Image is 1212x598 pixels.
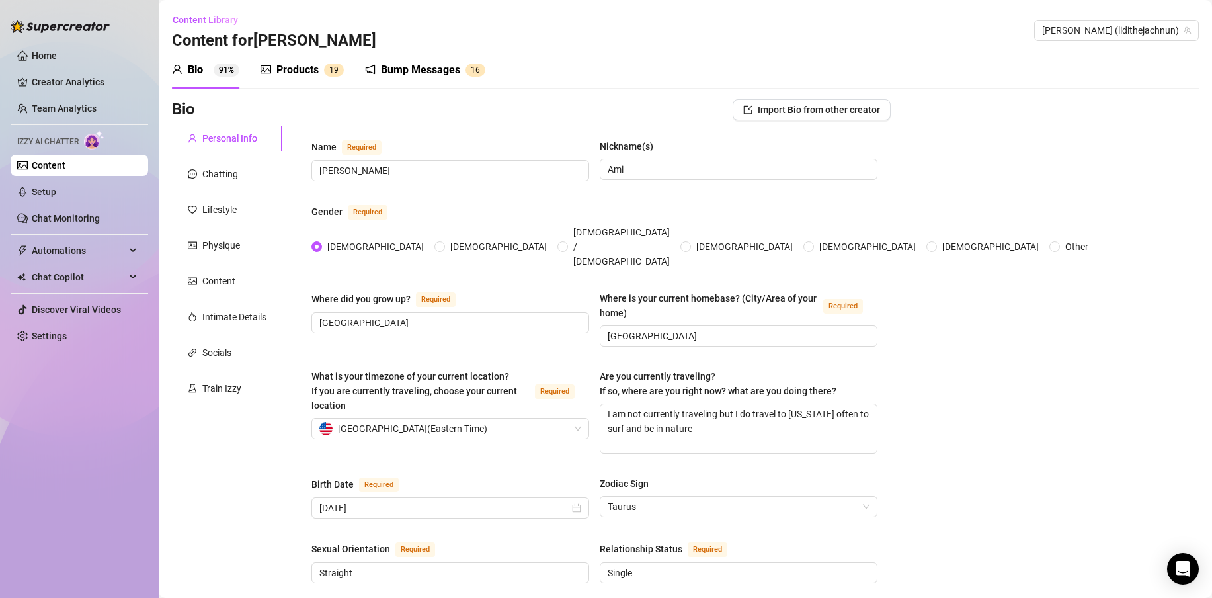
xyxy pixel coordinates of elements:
span: Required [535,384,575,399]
span: message [188,169,197,179]
span: 6 [475,65,480,75]
label: Birth Date [311,476,413,492]
input: Nickname(s) [608,162,867,177]
div: Lifestyle [202,202,237,217]
label: Relationship Status [600,541,742,557]
span: Required [395,542,435,557]
span: Required [348,205,387,220]
label: Name [311,139,396,155]
div: Intimate Details [202,310,266,324]
span: [DEMOGRAPHIC_DATA] [322,239,429,254]
h3: Bio [172,99,195,120]
span: Required [823,299,863,314]
span: heart [188,205,197,214]
sup: 19 [324,64,344,77]
span: Required [342,140,382,155]
sup: 91% [214,64,239,77]
div: Relationship Status [600,542,682,556]
div: Birth Date [311,477,354,491]
span: fire [188,312,197,321]
input: Birth Date [319,501,569,515]
span: Chat Copilot [32,267,126,288]
span: user [188,134,197,143]
img: logo-BBDzfeDw.svg [11,20,110,33]
img: AI Chatter [84,130,104,149]
div: Where did you grow up? [311,292,411,306]
span: idcard [188,241,197,250]
span: [DEMOGRAPHIC_DATA] / [DEMOGRAPHIC_DATA] [568,225,675,269]
div: Name [311,140,337,154]
label: Where did you grow up? [311,291,470,307]
span: link [188,348,197,357]
label: Sexual Orientation [311,541,450,557]
sup: 16 [465,64,485,77]
input: Sexual Orientation [319,566,579,580]
span: Are you currently traveling? If so, where are you right now? what are you doing there? [600,371,836,396]
span: 1 [329,65,334,75]
div: Bump Messages [381,62,460,78]
div: Chatting [202,167,238,181]
span: user [172,64,182,75]
button: Import Bio from other creator [733,99,891,120]
span: [DEMOGRAPHIC_DATA] [691,239,798,254]
a: Discover Viral Videos [32,304,121,315]
label: Nickname(s) [600,139,663,153]
span: Taurus [608,497,869,517]
span: Import Bio from other creator [758,105,880,115]
span: thunderbolt [17,245,28,256]
a: Chat Monitoring [32,213,100,224]
button: Content Library [172,9,249,30]
span: 1 [471,65,475,75]
div: Gender [311,204,343,219]
div: Products [276,62,319,78]
span: 9 [334,65,339,75]
a: Setup [32,187,56,197]
span: import [743,105,752,114]
span: [GEOGRAPHIC_DATA] ( Eastern Time ) [338,419,487,439]
a: Creator Analytics [32,71,138,93]
div: Content [202,274,235,288]
span: [DEMOGRAPHIC_DATA] [445,239,552,254]
div: Where is your current homebase? (City/Area of your home) [600,291,818,320]
span: picture [188,277,197,286]
img: us [319,422,333,435]
img: Chat Copilot [17,273,26,282]
a: Home [32,50,57,61]
span: What is your timezone of your current location? If you are currently traveling, choose your curre... [311,371,517,411]
input: Where did you grow up? [319,316,579,330]
label: Where is your current homebase? (City/Area of your home) [600,291,877,320]
a: Settings [32,331,67,341]
span: picture [261,64,271,75]
textarea: I am not currently traveling but I do travel to [US_STATE] often to surf and be in nature [600,404,877,453]
span: team [1184,26,1192,34]
label: Zodiac Sign [600,476,658,491]
input: Name [319,163,579,178]
div: Train Izzy [202,381,241,396]
div: Open Intercom Messenger [1167,553,1199,585]
h3: Content for [PERSON_NAME] [172,30,376,52]
span: close-circle [572,503,581,513]
div: Sexual Orientation [311,542,390,556]
span: Automations [32,240,126,261]
span: Content Library [173,15,238,25]
div: Personal Info [202,131,257,146]
div: Physique [202,238,240,253]
div: Nickname(s) [600,139,653,153]
span: experiment [188,384,197,393]
span: [DEMOGRAPHIC_DATA] [937,239,1044,254]
input: Where is your current homebase? (City/Area of your home) [608,329,867,343]
span: Required [688,542,727,557]
div: Socials [202,345,231,360]
div: Bio [188,62,203,78]
span: notification [365,64,376,75]
a: Team Analytics [32,103,97,114]
span: [DEMOGRAPHIC_DATA] [814,239,921,254]
label: Gender [311,204,402,220]
a: Content [32,160,65,171]
span: Required [359,478,399,492]
span: Amanda (lidithejachnun) [1042,21,1191,40]
div: Zodiac Sign [600,476,649,491]
span: Other [1060,239,1094,254]
span: Required [416,292,456,307]
input: Relationship Status [608,566,867,580]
